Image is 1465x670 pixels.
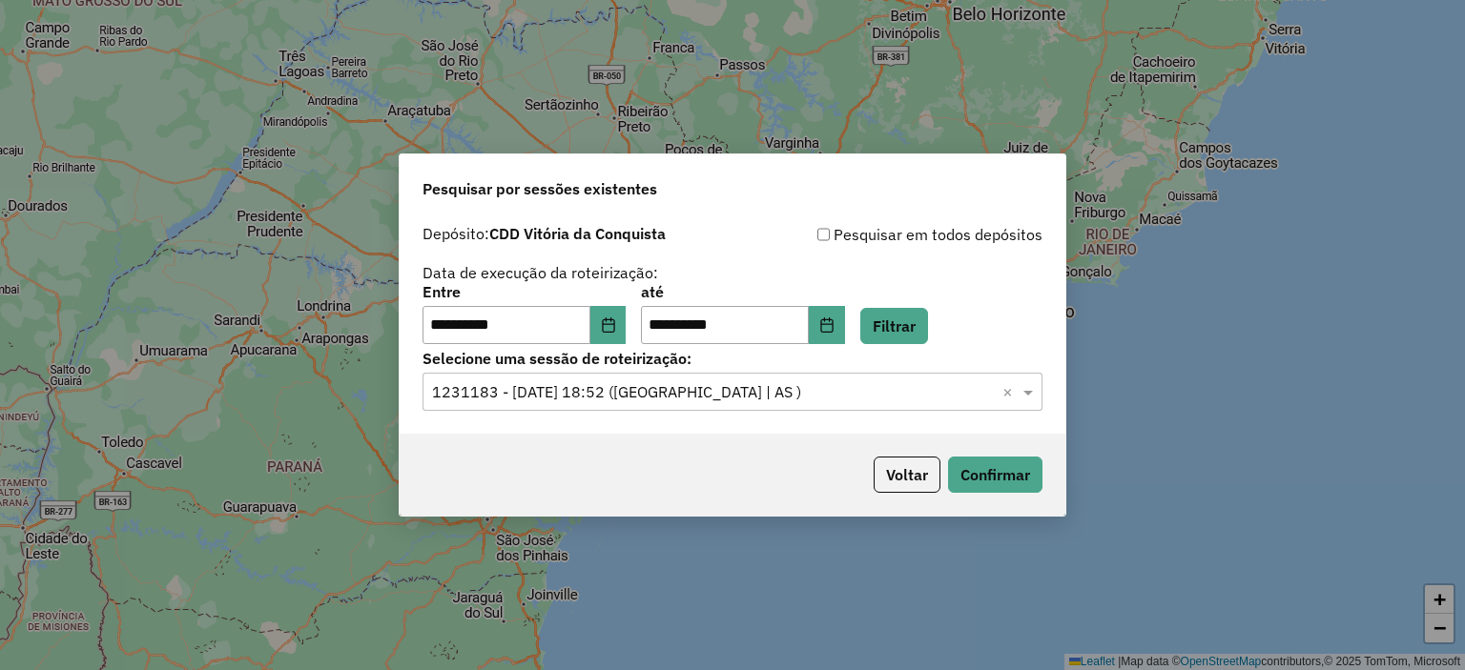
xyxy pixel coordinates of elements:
button: Confirmar [948,457,1042,493]
strong: CDD Vitória da Conquista [489,224,666,243]
label: Selecione uma sessão de roteirização: [423,347,1042,370]
label: até [641,280,844,303]
label: Data de execução da roteirização: [423,261,658,284]
span: Pesquisar por sessões existentes [423,177,657,200]
button: Voltar [874,457,940,493]
button: Choose Date [809,306,845,344]
label: Entre [423,280,626,303]
label: Depósito: [423,222,666,245]
div: Pesquisar em todos depósitos [732,223,1042,246]
span: Clear all [1002,380,1019,403]
button: Choose Date [590,306,627,344]
button: Filtrar [860,308,928,344]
